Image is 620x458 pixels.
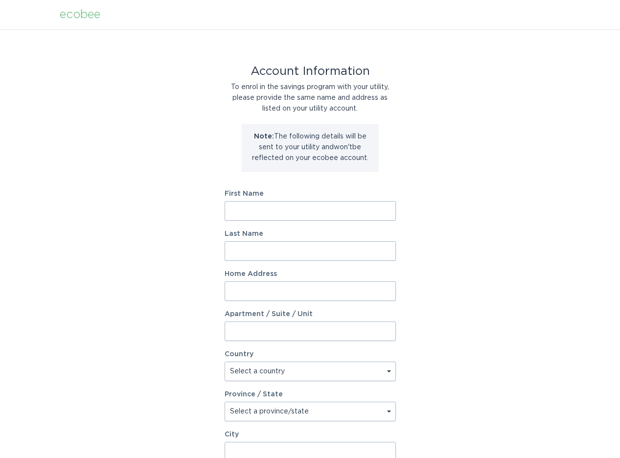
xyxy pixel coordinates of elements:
[225,391,283,398] label: Province / State
[225,66,396,77] div: Account Information
[225,311,396,318] label: Apartment / Suite / Unit
[254,133,274,140] strong: Note:
[225,230,396,237] label: Last Name
[225,82,396,114] div: To enrol in the savings program with your utility, please provide the same name and address as li...
[60,9,100,20] div: ecobee
[249,131,371,163] p: The following details will be sent to your utility and won't be reflected on your ecobee account.
[225,351,253,358] label: Country
[225,431,396,438] label: City
[225,190,396,197] label: First Name
[225,271,396,277] label: Home Address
